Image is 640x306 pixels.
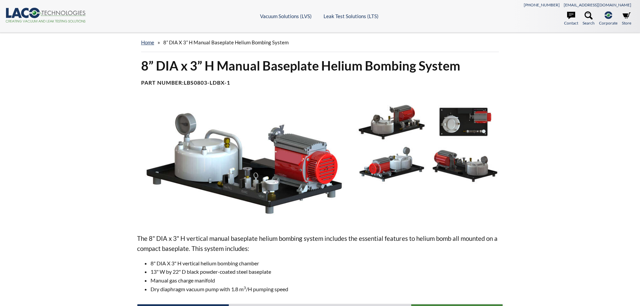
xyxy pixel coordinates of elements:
[564,11,578,26] a: Contact
[524,2,560,7] a: [PHONE_NUMBER]
[356,145,426,184] img: 8" x 3" bombing system on base plate rear view
[622,11,631,26] a: Store
[184,79,230,86] b: LBS0803-LDBX-1
[260,13,312,19] a: Vacuum Solutions (LVS)
[163,39,289,45] span: 8” DIA x 3” H Manual Baseplate Helium Bombing System
[430,102,500,141] img: 8" x 3" bombing system on base plate top view
[244,285,246,290] sup: 3
[324,13,379,19] a: Leak Test Solutions (LTS)
[137,233,503,254] p: The 8" DIA x 3" H vertical manual baseplate helium bombing system includes the essential features...
[599,20,617,26] span: Corporate
[151,267,503,276] li: 13" W by 22" D black powder-coated steel baseplate
[141,57,499,74] h1: 8” DIA x 3” H Manual Baseplate Helium Bombing System
[356,102,426,141] img: 8" x 3" bombing system on base plate 3/4 view
[583,11,595,26] a: Search
[141,33,499,52] div: »
[564,2,631,7] a: [EMAIL_ADDRESS][DOMAIN_NAME]
[151,285,503,294] li: Dry diaphragm vacuum pump with 1.8 m /H pumping speed
[430,145,500,184] img: 8" x 3" bombing system on base plate 3/4 rear view
[151,276,503,285] li: Manual gas charge manifold
[137,102,351,223] img: 8" x 3" bombing system on base plate
[141,79,499,86] h4: Part Number:
[141,39,154,45] a: home
[151,259,503,268] li: 8" DIA X 3" H vertical helium bombing chamber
